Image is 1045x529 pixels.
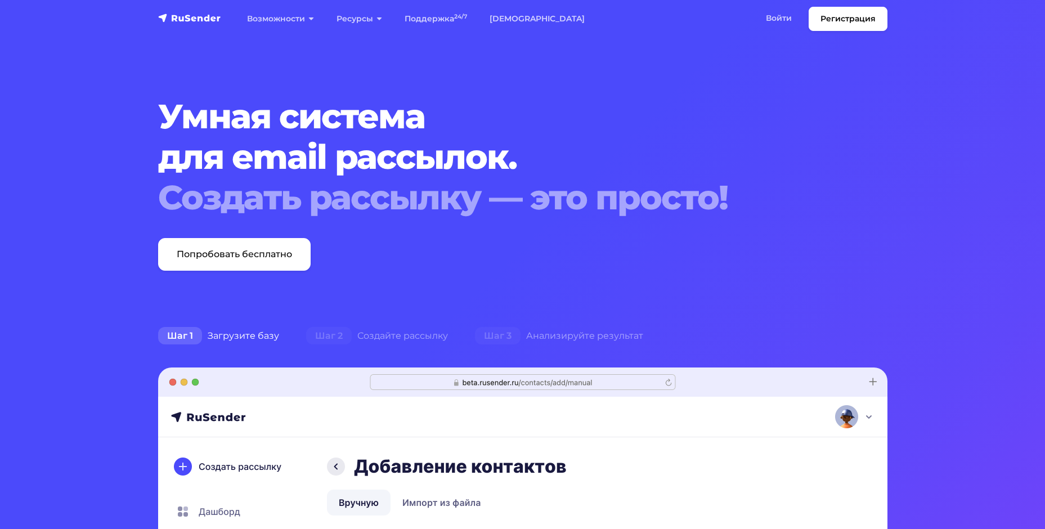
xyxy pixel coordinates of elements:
sup: 24/7 [454,13,467,20]
a: Попробовать бесплатно [158,238,311,271]
img: RuSender [158,12,221,24]
div: Анализируйте результат [461,325,657,347]
a: Ресурсы [325,7,393,30]
h1: Умная система для email рассылок. [158,96,826,218]
div: Создать рассылку — это просто! [158,177,826,218]
a: Регистрация [809,7,887,31]
span: Шаг 2 [306,327,352,345]
a: Возможности [236,7,325,30]
div: Загрузите базу [145,325,293,347]
div: Создайте рассылку [293,325,461,347]
span: Шаг 3 [475,327,521,345]
a: Войти [755,7,803,30]
a: [DEMOGRAPHIC_DATA] [478,7,596,30]
a: Поддержка24/7 [393,7,478,30]
span: Шаг 1 [158,327,202,345]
